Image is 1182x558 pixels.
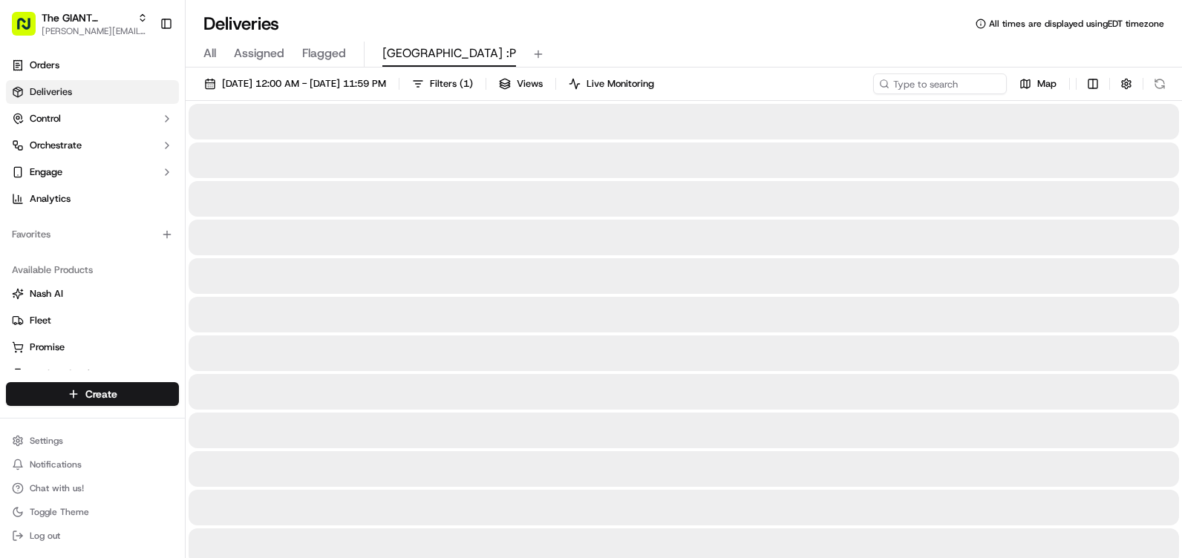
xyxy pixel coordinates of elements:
[6,80,179,104] a: Deliveries
[30,367,101,381] span: Product Catalog
[203,45,216,62] span: All
[39,96,267,111] input: Got a question? Start typing here...
[1037,77,1057,91] span: Map
[85,387,117,401] span: Create
[203,12,279,36] h1: Deliveries
[30,192,71,206] span: Analytics
[6,223,179,246] div: Favorites
[430,77,473,91] span: Filters
[460,77,473,91] span: ( 1 )
[6,107,179,131] button: Control
[6,335,179,359] button: Promise
[9,209,120,236] a: 📗Knowledge Base
[30,506,89,518] span: Toggle Theme
[12,367,173,381] a: Product Catalog
[30,112,61,125] span: Control
[30,341,65,354] span: Promise
[252,146,270,164] button: Start new chat
[30,59,59,72] span: Orders
[234,45,284,62] span: Assigned
[587,77,654,91] span: Live Monitoring
[30,215,114,230] span: Knowledge Base
[30,530,60,542] span: Log out
[6,430,179,451] button: Settings
[989,18,1164,30] span: All times are displayed using EDT timezone
[12,287,173,301] a: Nash AI
[302,45,346,62] span: Flagged
[30,139,82,152] span: Orchestrate
[120,209,244,236] a: 💻API Documentation
[30,435,63,447] span: Settings
[148,252,180,263] span: Pylon
[15,217,27,229] div: 📗
[30,85,72,99] span: Deliveries
[6,362,179,386] button: Product Catalog
[6,478,179,499] button: Chat with us!
[6,382,179,406] button: Create
[6,309,179,332] button: Fleet
[12,341,173,354] a: Promise
[30,314,51,327] span: Fleet
[12,314,173,327] a: Fleet
[30,287,63,301] span: Nash AI
[197,73,393,94] button: [DATE] 12:00 AM - [DATE] 11:59 PM
[6,502,179,522] button: Toggle Theme
[42,10,131,25] button: The GIANT Company
[15,15,45,45] img: Nash
[50,142,244,157] div: Start new chat
[6,525,179,546] button: Log out
[6,187,179,211] a: Analytics
[125,217,137,229] div: 💻
[50,157,188,168] div: We're available if you need us!
[222,77,386,91] span: [DATE] 12:00 AM - [DATE] 11:59 PM
[30,459,82,470] span: Notifications
[562,73,661,94] button: Live Monitoring
[517,77,543,91] span: Views
[30,482,84,494] span: Chat with us!
[6,53,179,77] a: Orders
[873,73,1007,94] input: Type to search
[6,6,154,42] button: The GIANT Company[PERSON_NAME][EMAIL_ADDRESS][PERSON_NAME][DOMAIN_NAME]
[140,215,238,230] span: API Documentation
[105,251,180,263] a: Powered byPylon
[382,45,516,62] span: [GEOGRAPHIC_DATA] :P
[1013,73,1063,94] button: Map
[15,59,270,83] p: Welcome 👋
[492,73,549,94] button: Views
[6,454,179,475] button: Notifications
[405,73,480,94] button: Filters(1)
[6,282,179,306] button: Nash AI
[6,134,179,157] button: Orchestrate
[30,165,62,179] span: Engage
[6,258,179,282] div: Available Products
[6,160,179,184] button: Engage
[42,25,148,37] button: [PERSON_NAME][EMAIL_ADDRESS][PERSON_NAME][DOMAIN_NAME]
[15,142,42,168] img: 1736555255976-a54dd68f-1ca7-489b-9aae-adbdc363a1c4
